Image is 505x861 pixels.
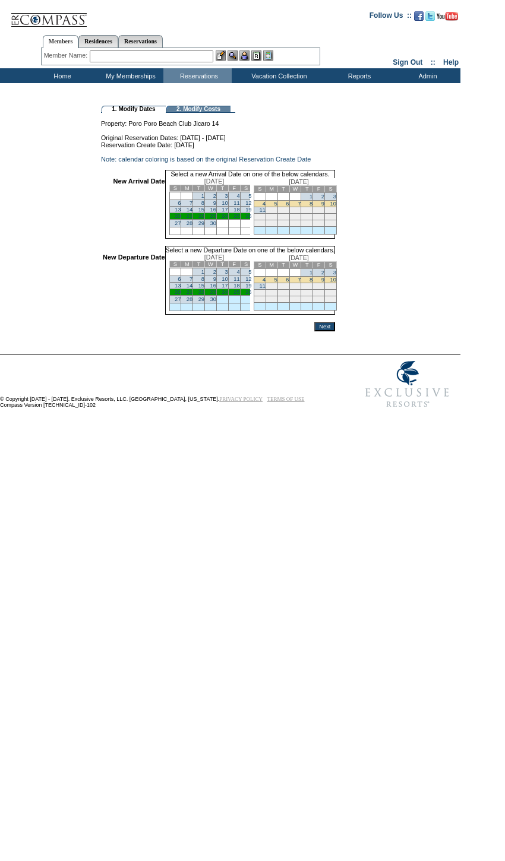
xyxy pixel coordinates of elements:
td: 31 [325,296,337,303]
td: Vacation Collection [232,68,324,83]
td: W [289,186,301,192]
td: S [325,262,337,268]
a: 5 [248,269,251,275]
a: 9 [213,276,216,282]
td: 15 [301,207,313,214]
td: 26 [266,220,277,227]
span: [DATE] [289,254,309,261]
td: 23 [313,290,325,296]
td: S [240,185,252,192]
a: 12 [245,276,251,282]
td: 25 [254,220,266,227]
a: 7 [190,276,192,282]
td: 20 [277,214,289,220]
a: 12 [245,200,251,206]
a: 11 [259,207,265,213]
a: 28 [187,220,192,226]
td: T [301,186,313,192]
td: 19 [266,214,277,220]
a: 6 [286,201,289,207]
a: 30 [210,220,216,226]
a: 8 [201,200,204,206]
td: 21 [289,214,301,220]
a: 7 [190,200,192,206]
td: 22 [301,214,313,220]
td: 17 [325,207,337,214]
a: 22 [198,213,204,219]
span: [DATE] [204,254,225,261]
a: 9 [321,277,324,283]
a: 14 [187,283,192,289]
td: F [313,186,325,192]
a: 20 [175,213,181,219]
td: M [266,262,277,268]
a: TERMS OF USE [267,396,305,402]
td: 22 [301,290,313,296]
td: 16 [313,283,325,290]
td: F [313,262,325,268]
td: S [240,261,252,268]
a: 1 [310,270,313,276]
a: 8 [310,201,313,207]
td: Note: calendar coloring is based on the original Reservation Create Date [101,156,335,163]
a: 15 [198,207,204,213]
a: 17 [222,207,228,213]
td: Admin [392,68,460,83]
td: W [289,262,301,268]
td: 24 [325,214,337,220]
a: 18 [233,207,239,213]
a: 18 [233,283,239,289]
td: 21 [289,290,301,296]
a: 2 [213,193,216,199]
a: 3 [225,193,228,199]
a: 29 [198,220,204,226]
a: Members [43,35,79,48]
a: 26 [245,289,251,295]
td: S [254,262,266,268]
a: 1 [201,269,204,275]
a: 4 [236,269,239,275]
td: 27 [277,296,289,303]
td: T [216,261,228,268]
a: 26 [245,213,251,219]
td: W [205,185,217,192]
td: 1. Modify Dates [102,106,166,113]
img: Become our fan on Facebook [414,11,424,21]
a: 3 [225,269,228,275]
a: 7 [298,201,301,207]
a: 1 [201,193,204,199]
a: 4 [236,193,239,199]
td: 26 [266,296,277,303]
td: 28 [289,296,301,303]
a: 10 [222,200,228,206]
td: F [228,185,240,192]
a: 13 [175,207,181,213]
a: 21 [187,289,192,295]
td: 2. Modify Costs [166,106,231,113]
td: 14 [289,207,301,214]
a: PRIVACY POLICY [219,396,263,402]
td: Original Reservation Dates: [DATE] - [DATE] [101,127,335,141]
td: 29 [301,296,313,303]
img: Follow us on Twitter [425,11,435,21]
a: Residences [78,35,118,48]
td: F [228,261,240,268]
img: Reservations [251,50,261,61]
a: 11 [233,200,239,206]
img: Compass Home [10,3,87,27]
a: 4 [263,277,266,283]
span: :: [431,58,435,67]
a: Reservations [118,35,163,48]
td: 13 [277,283,289,290]
td: 19 [266,290,277,296]
td: 30 [313,296,325,303]
img: Subscribe to our YouTube Channel [437,12,458,21]
a: 23 [210,213,216,219]
a: 8 [310,277,313,283]
a: 3 [333,194,336,200]
a: 10 [330,201,336,207]
a: 3 [333,270,336,276]
a: 11 [233,276,239,282]
td: 24 [325,290,337,296]
a: 19 [245,207,251,213]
